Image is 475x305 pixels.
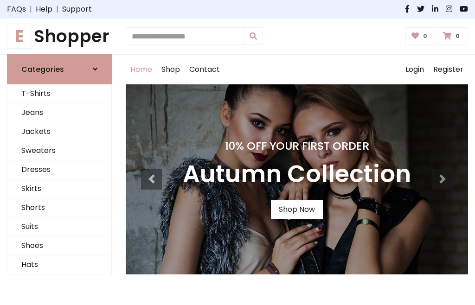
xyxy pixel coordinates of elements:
a: Register [429,55,468,84]
h3: Autumn Collection [183,160,411,189]
a: Jeans [7,103,111,122]
h6: Categories [21,65,64,74]
a: EShopper [7,26,112,47]
a: Hats [7,255,111,274]
a: Contact [185,55,225,84]
span: E [7,24,32,49]
a: Jackets [7,122,111,141]
span: 0 [421,32,430,40]
a: Shop Now [271,200,323,219]
a: FAQs [7,4,26,15]
a: Skirts [7,179,111,198]
span: | [52,4,62,15]
a: Home [126,55,157,84]
span: 0 [453,32,462,40]
a: Shorts [7,198,111,217]
h1: Shopper [7,26,112,47]
h4: 10% Off Your First Order [183,140,411,152]
a: Sweaters [7,141,111,160]
a: Categories [7,54,112,84]
a: T-Shirts [7,84,111,103]
a: 0 [405,27,436,45]
a: Support [62,4,92,15]
a: Shoes [7,236,111,255]
a: Login [401,55,429,84]
a: Help [36,4,52,15]
a: Shop [157,55,185,84]
span: | [26,4,36,15]
a: Suits [7,217,111,236]
a: Dresses [7,160,111,179]
a: 0 [437,27,468,45]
